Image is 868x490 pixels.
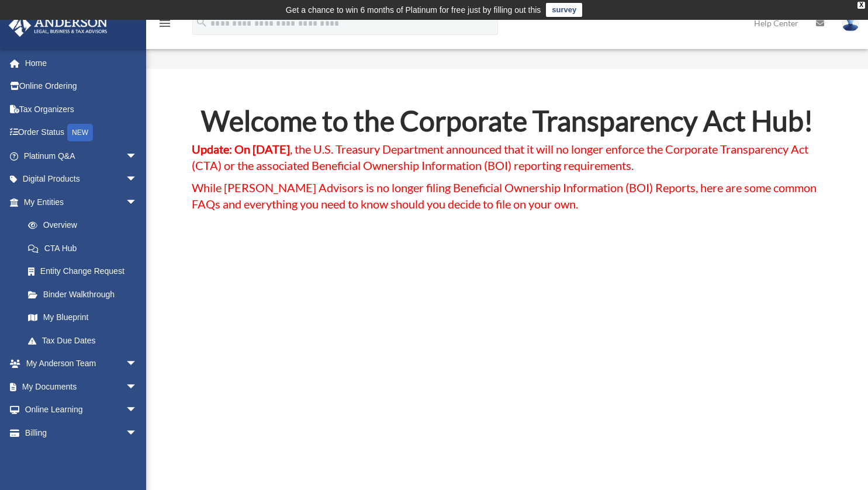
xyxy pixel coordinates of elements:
[286,3,541,17] div: Get a chance to win 6 months of Platinum for free just by filling out this
[8,51,155,75] a: Home
[126,144,149,168] span: arrow_drop_down
[16,283,155,306] a: Binder Walkthrough
[192,142,808,172] span: , the U.S. Treasury Department announced that it will no longer enforce the Corporate Transparenc...
[8,190,155,214] a: My Entitiesarrow_drop_down
[126,398,149,422] span: arrow_drop_down
[126,168,149,192] span: arrow_drop_down
[8,144,155,168] a: Platinum Q&Aarrow_drop_down
[158,16,172,30] i: menu
[67,124,93,141] div: NEW
[8,75,155,98] a: Online Ordering
[16,329,155,352] a: Tax Due Dates
[8,352,155,376] a: My Anderson Teamarrow_drop_down
[126,352,149,376] span: arrow_drop_down
[857,2,865,9] div: close
[16,237,149,260] a: CTA Hub
[126,421,149,445] span: arrow_drop_down
[8,168,155,191] a: Digital Productsarrow_drop_down
[16,306,155,329] a: My Blueprint
[192,107,823,141] h2: Welcome to the Corporate Transparency Act Hub!
[8,398,155,422] a: Online Learningarrow_drop_down
[195,16,208,29] i: search
[8,121,155,145] a: Order StatusNEW
[16,260,155,283] a: Entity Change Request
[16,214,155,237] a: Overview
[8,98,155,121] a: Tax Organizers
[8,375,155,398] a: My Documentsarrow_drop_down
[5,14,111,37] img: Anderson Advisors Platinum Portal
[126,190,149,214] span: arrow_drop_down
[8,421,155,444] a: Billingarrow_drop_down
[842,15,859,32] img: User Pic
[192,180,817,211] span: While [PERSON_NAME] Advisors is no longer filing Beneficial Ownership Information (BOI) Reports, ...
[8,444,155,468] a: Events Calendar
[192,142,290,156] strong: Update: On [DATE]
[126,375,149,399] span: arrow_drop_down
[158,20,172,30] a: menu
[546,3,582,17] a: survey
